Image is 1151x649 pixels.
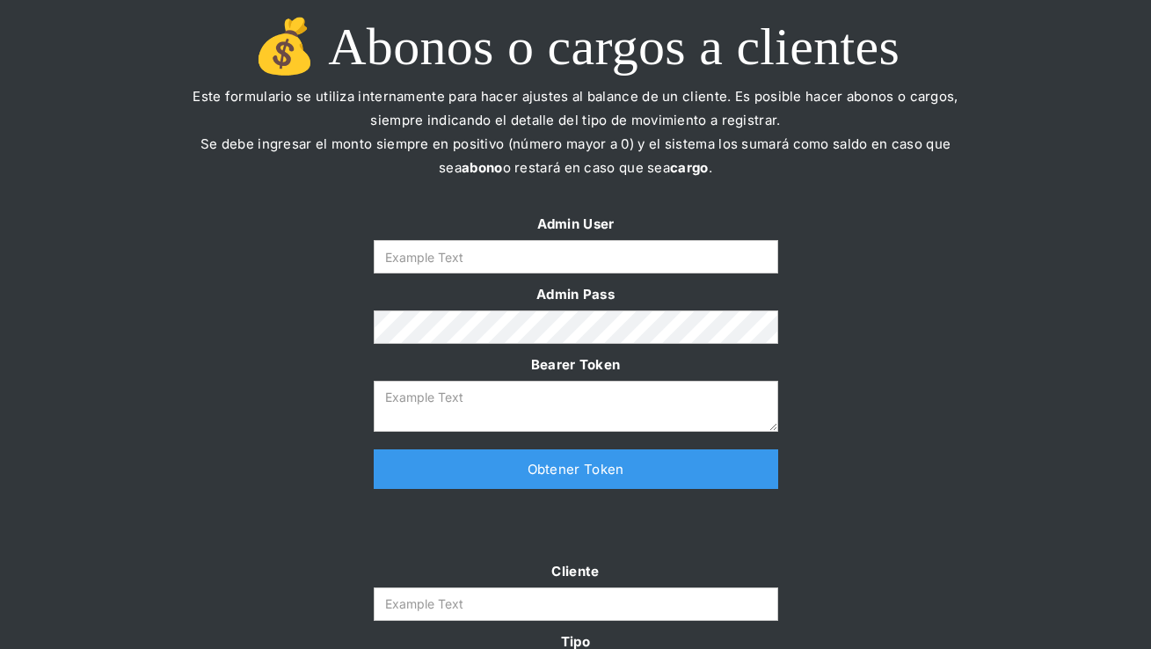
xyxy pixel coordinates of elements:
[374,559,778,583] label: Cliente
[180,18,972,76] h1: 💰 Abonos o cargos a clientes
[374,449,778,489] a: Obtener Token
[462,159,503,176] strong: abono
[670,159,709,176] strong: cargo
[374,212,778,236] label: Admin User
[374,212,778,432] form: Form
[374,353,778,376] label: Bearer Token
[374,587,778,621] input: Example Text
[374,240,778,273] input: Example Text
[180,84,972,203] p: Este formulario se utiliza internamente para hacer ajustes al balance de un cliente. Es posible h...
[374,282,778,306] label: Admin Pass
